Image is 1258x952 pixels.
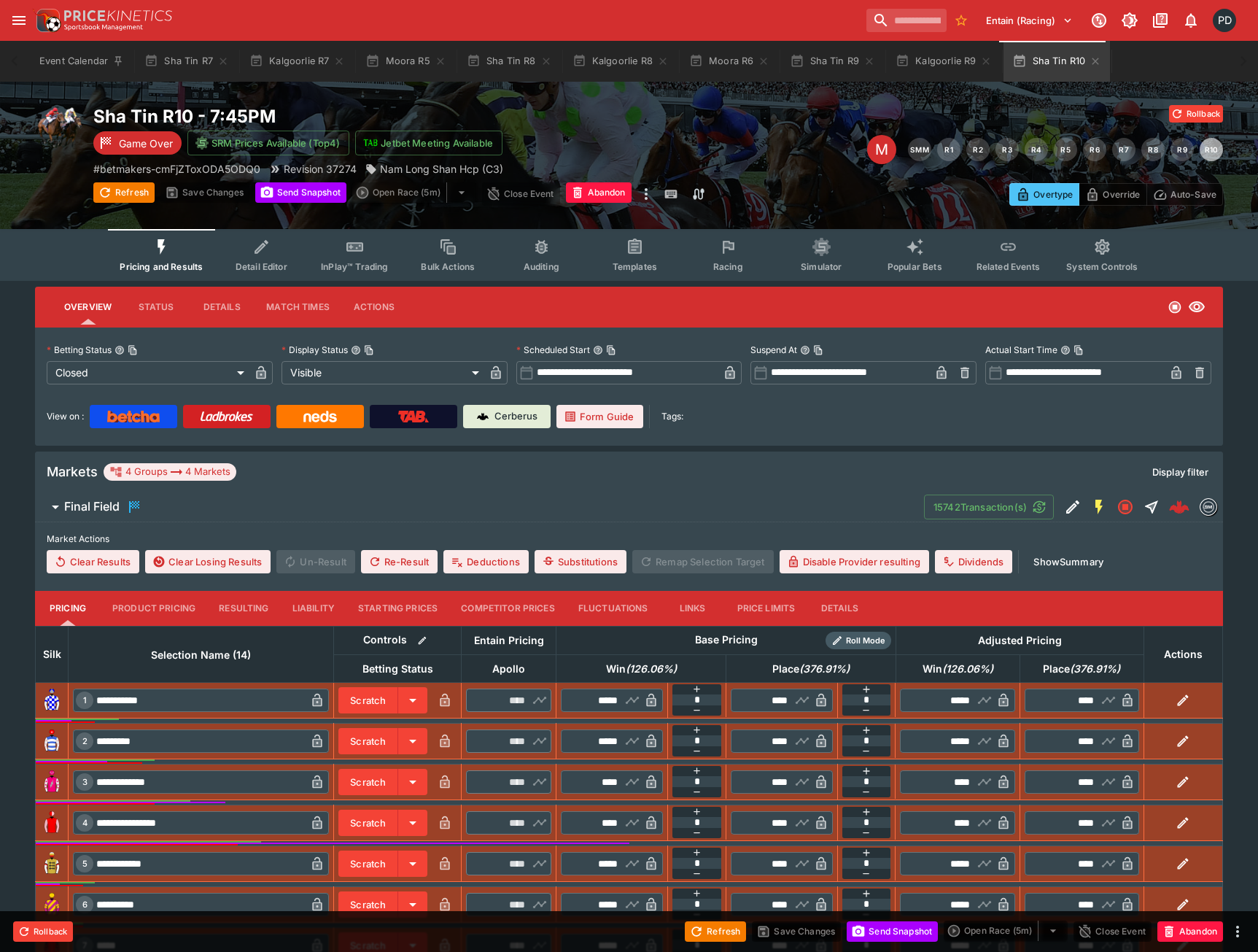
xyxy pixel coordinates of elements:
button: R4 [1025,138,1048,161]
button: Substitutions [535,550,626,573]
span: Mark an event as closed and abandoned. [1157,923,1223,937]
img: PriceKinetics Logo [32,6,61,35]
img: jetbet-logo.svg [363,136,378,150]
button: Refresh [93,182,155,203]
div: Start From [1009,183,1223,206]
span: Win(126.06%) [590,660,693,678]
span: Win(126.06%) [906,660,1009,678]
img: betmakers [1200,499,1216,515]
button: Auto-Save [1146,183,1223,206]
button: SGM Enabled [1086,494,1112,520]
button: Display StatusCopy To Clipboard [351,345,361,355]
span: Simulator [801,261,842,272]
span: InPlay™ Trading [321,261,388,272]
em: ( 376.91 %) [1070,660,1120,678]
div: Edit Meeting [867,135,896,164]
button: Toggle light/dark mode [1117,7,1143,34]
button: Pricing [35,591,101,626]
p: Nam Long Shan Hcp (C3) [380,161,503,177]
img: Cerberus [477,411,489,422]
button: Documentation [1147,7,1173,34]
p: Game Over [119,136,173,151]
button: Re-Result [361,550,438,573]
span: 1 [80,695,90,705]
button: Copy To Clipboard [128,345,138,355]
button: R3 [995,138,1019,161]
img: Ladbrokes [200,411,253,422]
span: Selection Name (14) [135,646,267,664]
p: Scheduled Start [516,344,590,356]
em: ( 126.06 %) [942,660,993,678]
label: Market Actions [47,528,1211,550]
button: more [637,182,655,206]
span: Auditing [524,261,559,272]
button: Details [807,591,872,626]
p: Overtype [1033,187,1073,202]
span: Pricing and Results [120,261,203,272]
span: Detail Editor [236,261,287,272]
h6: Final Field [64,499,120,514]
button: Copy To Clipboard [606,345,616,355]
th: Adjusted Pricing [896,626,1144,654]
img: PriceKinetics [64,10,172,21]
button: Send Snapshot [255,182,346,203]
button: Overtype [1009,183,1079,206]
svg: Visible [1188,298,1205,316]
span: Racing [713,261,743,272]
span: Place(376.91%) [1027,660,1136,678]
label: Tags: [661,405,683,428]
img: TabNZ [398,411,429,422]
button: Links [660,591,726,626]
span: Place(376.91%) [756,660,866,678]
div: split button [352,182,476,203]
span: Mark an event as closed and abandoned. [566,185,632,199]
button: Actual Start TimeCopy To Clipboard [1060,345,1071,355]
button: Kalgoorlie R8 [564,41,677,82]
img: Betcha [107,411,160,422]
button: Moora R5 [357,41,454,82]
span: Bulk Actions [421,261,475,272]
button: Jetbet Meeting Available [355,131,502,155]
a: Cerberus [463,405,551,428]
span: Un-Result [276,550,354,573]
img: Sportsbook Management [64,24,143,31]
button: Disable Provider resulting [780,550,929,573]
th: Controls [334,626,462,654]
div: 6a4e693d-e8f6-491d-bef9-40584905a4ab [1169,497,1189,517]
span: 5 [79,859,90,869]
span: 2 [79,736,90,746]
button: Starting Prices [346,591,449,626]
button: Copy To Clipboard [364,345,374,355]
button: Notifications [1178,7,1204,34]
button: Event Calendar [31,41,133,82]
img: runner 5 [40,852,63,875]
p: Override [1103,187,1140,202]
div: betmakers [1200,498,1217,516]
button: R2 [966,138,990,161]
button: Send Snapshot [847,921,938,942]
button: Details [189,290,255,325]
div: 4 Groups 4 Markets [109,463,230,481]
button: Copy To Clipboard [1073,345,1084,355]
div: Closed [47,361,249,384]
th: Actions [1144,626,1222,682]
button: ShowSummary [1025,550,1112,573]
span: System Controls [1066,261,1138,272]
h5: Markets [47,463,98,480]
span: Betting Status [346,660,449,678]
button: more [1229,923,1246,940]
span: Popular Bets [888,261,942,272]
span: 4 [79,818,90,828]
button: Status [123,290,189,325]
button: Overview [53,290,123,325]
div: Show/hide Price Roll mode configuration. [826,632,891,649]
button: Sha Tin R8 [458,41,561,82]
button: Select Tenant [977,9,1082,32]
img: runner 3 [40,770,63,794]
button: Competitor Prices [449,591,567,626]
button: Bulk edit [413,631,432,650]
img: logo-cerberus--red.svg [1169,497,1189,517]
button: Rollback [13,921,73,942]
label: View on : [47,405,84,428]
span: Related Events [976,261,1040,272]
